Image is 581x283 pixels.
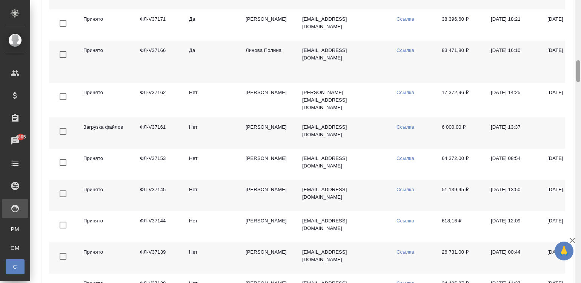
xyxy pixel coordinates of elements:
[77,117,134,149] td: Загрузка файлов
[485,180,541,211] td: [DATE] 13:50
[397,47,414,53] a: Ссылка
[296,9,390,41] td: [EMAIL_ADDRESS][DOMAIN_NAME]
[296,83,390,117] td: [PERSON_NAME][EMAIL_ADDRESS][DOMAIN_NAME]
[397,218,414,224] a: Ссылка
[558,243,570,259] span: 🙏
[134,41,183,83] td: ФЛ-V37166
[77,9,134,41] td: Принято
[183,41,240,83] td: Да
[436,180,485,211] td: 51 139,95 ₽
[134,83,183,117] td: ФЛ-V37162
[183,242,240,274] td: Нет
[183,83,240,117] td: Нет
[240,149,296,180] td: [PERSON_NAME]
[485,149,541,180] td: [DATE] 08:54
[240,117,296,149] td: [PERSON_NAME]
[485,117,541,149] td: [DATE] 13:37
[134,9,183,41] td: ФЛ-V37171
[240,41,296,83] td: Линова Полина
[436,211,485,242] td: 618,16 ₽
[77,149,134,180] td: Принято
[436,9,485,41] td: 38 396,60 ₽
[55,186,71,202] span: Toggle Row Selected
[134,211,183,242] td: ФЛ-V37144
[397,124,414,130] a: Ссылка
[77,180,134,211] td: Принято
[436,41,485,83] td: 83 471,80 ₽
[9,225,21,233] span: PM
[55,15,71,31] span: Toggle Row Selected
[6,240,25,256] a: CM
[9,263,21,271] span: С
[436,242,485,274] td: 26 731,00 ₽
[296,41,390,83] td: [EMAIL_ADDRESS][DOMAIN_NAME]
[240,83,296,117] td: [PERSON_NAME]
[397,90,414,95] a: Ссылка
[397,16,414,22] a: Ссылка
[397,155,414,161] a: Ссылка
[296,149,390,180] td: [EMAIL_ADDRESS][DOMAIN_NAME]
[77,83,134,117] td: Принято
[436,149,485,180] td: 64 372,00 ₽
[134,149,183,180] td: ФЛ-V37153
[9,244,21,252] span: CM
[6,259,25,274] a: С
[134,242,183,274] td: ФЛ-V37139
[77,211,134,242] td: Принято
[77,242,134,274] td: Принято
[485,242,541,274] td: [DATE] 00:44
[55,123,71,139] span: Toggle Row Selected
[240,211,296,242] td: [PERSON_NAME]
[134,180,183,211] td: ФЛ-V37145
[77,41,134,83] td: Принято
[240,242,296,274] td: [PERSON_NAME]
[183,149,240,180] td: Нет
[55,155,71,170] span: Toggle Row Selected
[436,83,485,117] td: 17 372,96 ₽
[6,222,25,237] a: PM
[2,131,28,150] a: 4805
[11,133,30,141] span: 4805
[183,117,240,149] td: Нет
[436,117,485,149] td: 6 000,00 ₽
[240,9,296,41] td: [PERSON_NAME]
[183,9,240,41] td: Да
[296,242,390,274] td: [EMAIL_ADDRESS][DOMAIN_NAME]
[296,180,390,211] td: [EMAIL_ADDRESS][DOMAIN_NAME]
[296,211,390,242] td: [EMAIL_ADDRESS][DOMAIN_NAME]
[55,217,71,233] span: Toggle Row Selected
[485,83,541,117] td: [DATE] 14:25
[397,187,414,192] a: Ссылка
[555,242,573,260] button: 🙏
[240,180,296,211] td: [PERSON_NAME]
[485,211,541,242] td: [DATE] 12:09
[485,41,541,83] td: [DATE] 16:10
[134,117,183,149] td: ФЛ-V37161
[55,248,71,264] span: Toggle Row Selected
[485,9,541,41] td: [DATE] 18:21
[296,117,390,149] td: [EMAIL_ADDRESS][DOMAIN_NAME]
[397,249,414,255] a: Ссылка
[55,89,71,105] span: Toggle Row Selected
[183,211,240,242] td: Нет
[183,180,240,211] td: Нет
[55,47,71,62] span: Toggle Row Selected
